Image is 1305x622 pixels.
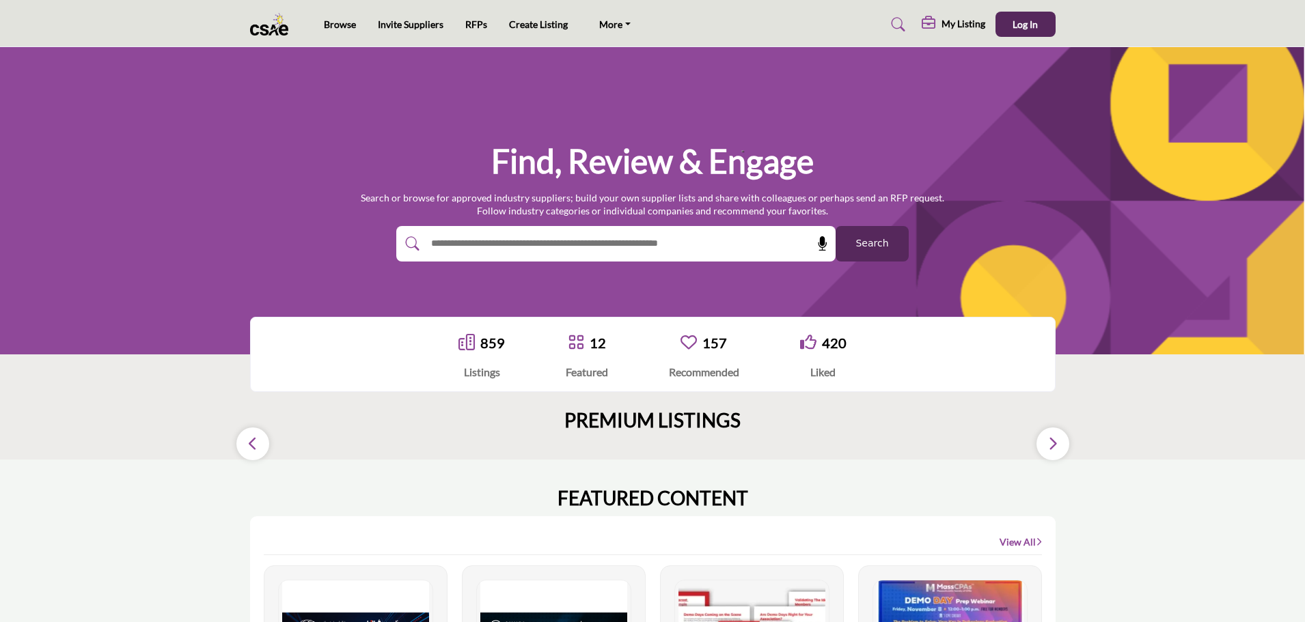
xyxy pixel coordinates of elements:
div: Featured [566,364,608,380]
a: 157 [702,335,727,351]
h2: FEATURED CONTENT [558,487,748,510]
div: My Listing [922,16,985,33]
img: Site Logo [250,13,296,36]
a: Go to Recommended [681,334,697,352]
a: Browse [324,18,356,30]
i: Go to Liked [800,334,816,350]
a: Create Listing [509,18,568,30]
h2: PREMIUM LISTINGS [564,409,741,432]
h1: Find, Review & Engage [491,140,814,182]
p: Search or browse for approved industry suppliers; build your own supplier lists and share with co... [361,191,944,218]
button: Search [836,226,909,261]
button: Log In [995,12,1056,37]
a: 859 [480,335,505,351]
div: Liked [800,364,847,380]
div: Recommended [669,364,739,380]
a: 420 [822,335,847,351]
a: More [590,15,640,34]
span: Search [855,236,888,251]
a: 12 [590,335,606,351]
a: RFPs [465,18,487,30]
a: Invite Suppliers [378,18,443,30]
div: Listings [458,364,505,380]
span: Log In [1013,18,1038,30]
a: View All [1000,535,1042,549]
h5: My Listing [942,18,985,30]
a: Go to Featured [568,334,584,352]
a: Search [878,14,914,36]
